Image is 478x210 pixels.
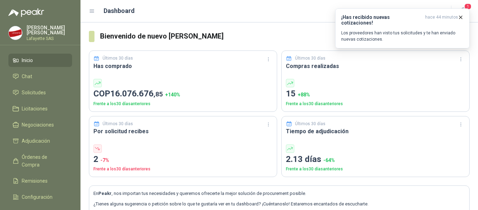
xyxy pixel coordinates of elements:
span: -64 % [323,157,335,163]
img: Logo peakr [8,8,44,17]
p: Frente a los 30 días anteriores [93,166,273,172]
p: Frente a los 30 días anteriores [286,101,465,107]
img: Company Logo [9,26,22,40]
span: + 140 % [165,92,180,97]
h3: Tiempo de adjudicación [286,127,465,136]
p: 2.13 días [286,153,465,166]
span: hace 44 minutos [425,14,458,26]
span: Remisiones [22,177,48,185]
h3: Compras realizadas [286,62,465,70]
a: Solicitudes [8,86,72,99]
a: Chat [8,70,72,83]
h3: ¡Has recibido nuevas cotizaciones! [341,14,422,26]
span: Licitaciones [22,105,48,113]
p: 15 [286,87,465,101]
h3: Bienvenido de nuevo [PERSON_NAME] [100,31,470,42]
p: Los proveedores han visto tus solicitudes y te han enviado nuevas cotizaciones. [341,30,464,42]
button: ¡Has recibido nuevas cotizaciones!hace 44 minutos Los proveedores han visto tus solicitudes y te ... [335,8,470,48]
p: 2 [93,153,273,166]
p: Frente a los 30 días anteriores [93,101,273,107]
span: + 88 % [298,92,310,97]
span: Negociaciones [22,121,54,129]
p: En , nos importan tus necesidades y queremos ofrecerte la mejor solución de procurement posible. [93,190,465,197]
span: Configuración [22,193,52,201]
span: Adjudicación [22,137,50,145]
p: Últimos 30 días [295,55,325,62]
a: Licitaciones [8,102,72,115]
p: Últimos 30 días [103,121,133,127]
span: Órdenes de Compra [22,153,65,169]
a: Adjudicación [8,134,72,148]
p: Últimos 30 días [295,121,325,127]
a: Inicio [8,54,72,67]
a: Negociaciones [8,118,72,131]
a: Remisiones [8,174,72,188]
h1: Dashboard [104,6,135,16]
button: 1 [457,5,470,18]
span: Solicitudes [22,89,46,96]
p: Frente a los 30 días anteriores [286,166,465,172]
a: Órdenes de Compra [8,150,72,171]
p: [PERSON_NAME] [PERSON_NAME] [27,25,72,35]
p: ¿Tienes alguna sugerencia o petición sobre lo que te gustaría ver en tu dashboard? ¡Cuéntanoslo! ... [93,201,465,208]
p: Lafayette SAS [27,36,72,41]
span: ,85 [154,90,163,98]
span: Chat [22,73,32,80]
span: 16.076.676 [110,89,163,99]
span: 1 [464,3,472,10]
b: Peakr [98,191,112,196]
span: -7 % [100,157,109,163]
p: Últimos 30 días [103,55,133,62]
h3: Por solicitud recibes [93,127,273,136]
a: Configuración [8,190,72,204]
p: COP [93,87,273,101]
h3: Has comprado [93,62,273,70]
span: Inicio [22,56,33,64]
